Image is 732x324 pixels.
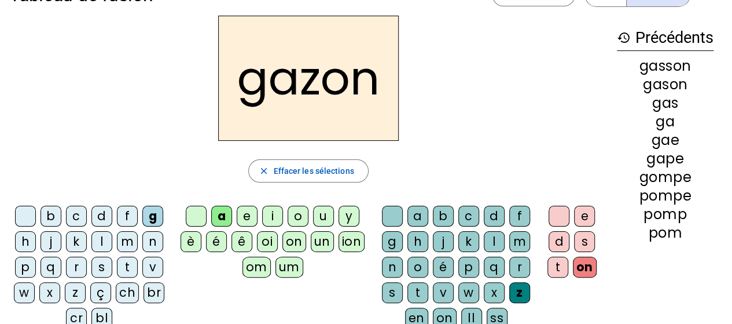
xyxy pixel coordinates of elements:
div: un [311,231,334,252]
div: é [206,231,227,252]
div: v [433,282,454,303]
div: k [66,231,87,252]
div: x [484,282,505,303]
div: w [458,282,479,303]
div: r [66,257,87,278]
div: r [509,257,530,278]
div: t [117,257,138,278]
div: a [211,206,232,227]
mat-icon: close [258,166,268,176]
div: é [433,257,454,278]
div: p [458,257,479,278]
div: n [382,257,403,278]
div: f [117,206,138,227]
div: m [509,231,530,252]
div: o [407,257,428,278]
span: Effacer les sélections [273,164,354,178]
div: gae [617,133,713,147]
div: on [573,257,597,278]
div: ga [617,115,713,129]
div: f [509,206,530,227]
div: s [91,257,112,278]
div: z [509,282,530,303]
div: um [275,257,303,278]
div: j [433,231,454,252]
div: q [41,257,61,278]
div: gape [617,152,713,166]
div: l [91,231,112,252]
div: k [458,231,479,252]
div: gason [617,78,713,92]
div: pomp [617,207,713,221]
div: e [574,206,595,227]
div: b [41,206,61,227]
div: oi [257,231,278,252]
div: y [339,206,359,227]
div: ê [231,231,252,252]
div: q [484,257,505,278]
div: x [39,282,60,303]
div: è [181,231,201,252]
div: p [15,257,36,278]
div: br [144,282,164,303]
div: b [433,206,454,227]
mat-icon: history [617,31,631,45]
div: d [91,206,112,227]
div: c [66,206,87,227]
div: e [237,206,258,227]
div: i [262,206,283,227]
div: l [484,231,505,252]
div: h [407,231,428,252]
div: c [458,206,479,227]
button: Effacer les sélections [248,159,368,183]
h3: Précédents [617,25,713,51]
div: ç [90,282,111,303]
div: s [574,231,595,252]
div: gas [617,96,713,110]
div: ch [116,282,139,303]
div: pom [617,226,713,240]
div: u [313,206,334,227]
div: s [382,282,403,303]
div: gasson [617,59,713,73]
div: n [142,231,163,252]
div: j [41,231,61,252]
div: g [142,206,163,227]
div: m [117,231,138,252]
div: pompe [617,189,713,203]
div: d [549,231,569,252]
div: v [142,257,163,278]
div: om [242,257,271,278]
div: on [282,231,306,252]
div: ion [339,231,365,252]
div: h [15,231,36,252]
div: g [382,231,403,252]
div: w [14,282,35,303]
div: t [407,282,428,303]
h2: gazon [218,16,399,141]
div: z [65,282,86,303]
div: a [407,206,428,227]
div: t [547,257,568,278]
div: gompe [617,170,713,184]
div: o [288,206,308,227]
div: d [484,206,505,227]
